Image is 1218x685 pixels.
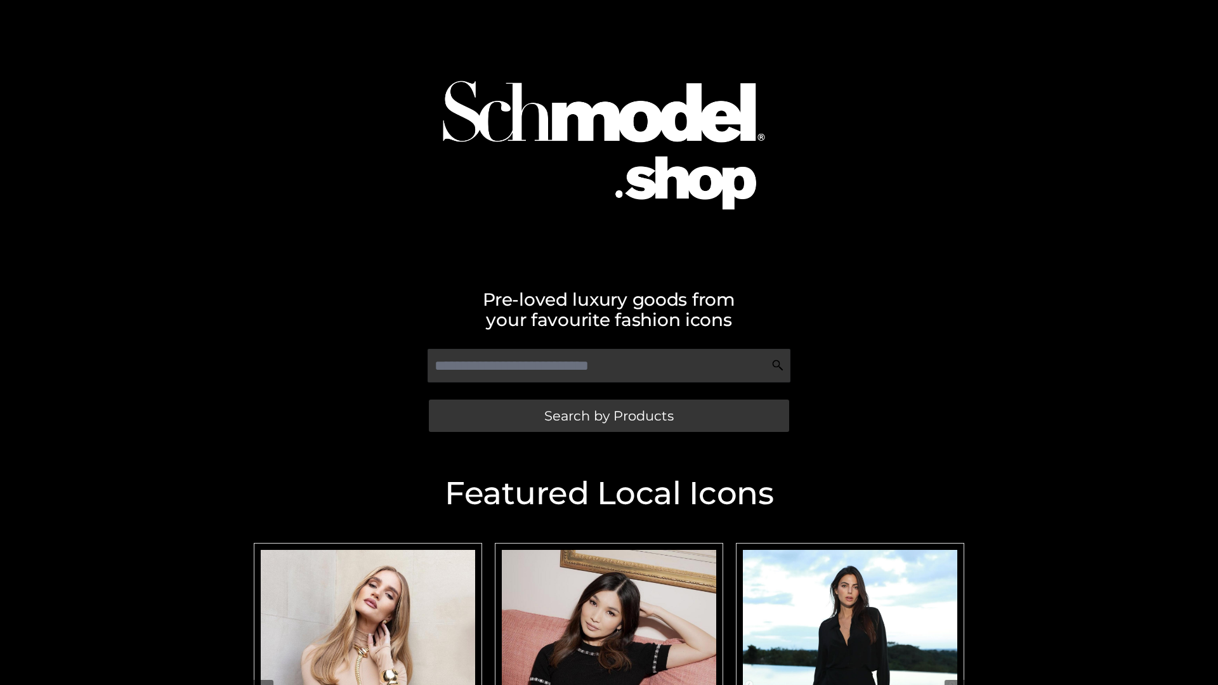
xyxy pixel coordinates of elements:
h2: Featured Local Icons​ [247,478,971,509]
img: Search Icon [771,359,784,372]
h2: Pre-loved luxury goods from your favourite fashion icons [247,289,971,330]
span: Search by Products [544,409,674,422]
a: Search by Products [429,400,789,432]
